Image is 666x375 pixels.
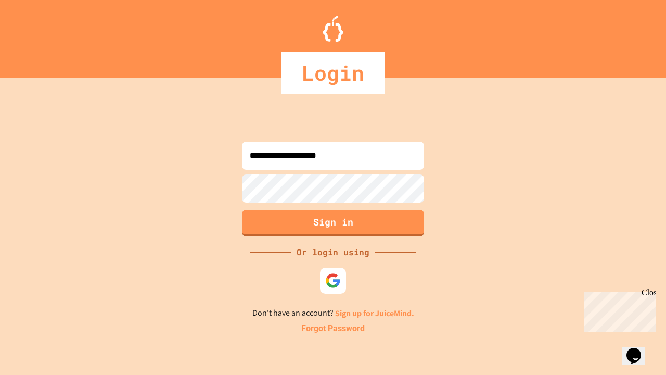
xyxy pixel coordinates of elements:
button: Sign in [242,210,424,236]
img: Logo.svg [323,16,343,42]
div: Or login using [291,246,375,258]
div: Chat with us now!Close [4,4,72,66]
p: Don't have an account? [252,307,414,320]
img: google-icon.svg [325,273,341,289]
iframe: chat widget [622,333,656,365]
a: Sign up for JuiceMind. [335,308,414,319]
iframe: chat widget [580,288,656,332]
a: Forgot Password [301,322,365,335]
div: Login [281,52,385,94]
